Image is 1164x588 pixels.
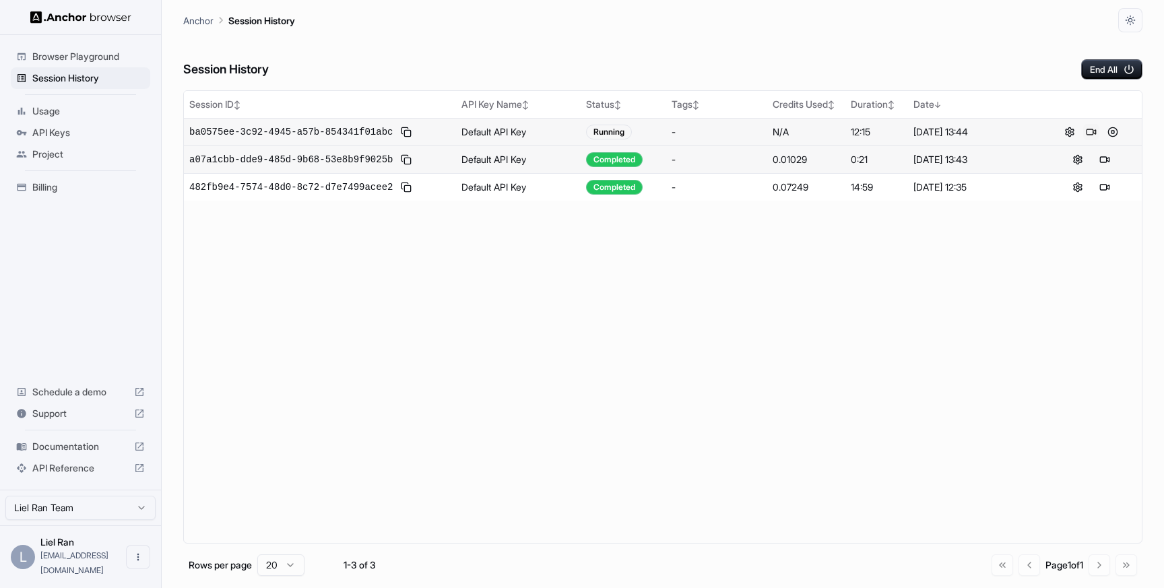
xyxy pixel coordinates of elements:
span: ba0575ee-3c92-4945-a57b-854341f01abc [189,125,393,139]
span: Usage [32,104,145,118]
div: 14:59 [851,181,903,194]
span: ↕ [888,100,895,110]
p: Session History [228,13,295,28]
div: 0.07249 [773,181,840,194]
div: Date [913,98,1035,111]
div: Completed [586,152,643,167]
span: liel@aleph.vc [40,550,108,575]
div: [DATE] 13:44 [913,125,1035,139]
p: Rows per page [189,558,252,572]
div: 0:21 [851,153,903,166]
nav: breadcrumb [183,13,295,28]
div: Project [11,143,150,165]
div: Completed [586,180,643,195]
div: [DATE] 13:43 [913,153,1035,166]
p: Anchor [183,13,214,28]
img: Anchor Logo [30,11,131,24]
div: Duration [851,98,903,111]
div: Billing [11,176,150,198]
span: 482fb9e4-7574-48d0-8c72-d7e7499acee2 [189,181,393,194]
span: ↓ [934,100,941,110]
div: L [11,545,35,569]
span: ↕ [614,100,621,110]
span: Documentation [32,440,129,453]
span: API Keys [32,126,145,139]
span: Support [32,407,129,420]
div: Status [586,98,661,111]
div: Schedule a demo [11,381,150,403]
div: 0.01029 [773,153,840,166]
div: - [672,181,762,194]
div: 1-3 of 3 [326,558,393,572]
div: N/A [773,125,840,139]
div: Support [11,403,150,424]
div: Documentation [11,436,150,457]
div: Credits Used [773,98,840,111]
div: - [672,125,762,139]
span: ↕ [692,100,699,110]
div: API Keys [11,122,150,143]
td: Default API Key [456,118,581,145]
td: Default API Key [456,145,581,173]
span: Liel Ran [40,536,74,548]
td: Default API Key [456,173,581,201]
span: Schedule a demo [32,385,129,399]
div: - [672,153,762,166]
span: Billing [32,181,145,194]
div: Running [586,125,632,139]
span: ↕ [234,100,240,110]
div: Session History [11,67,150,89]
span: ↕ [828,100,835,110]
span: ↕ [522,100,529,110]
div: Tags [672,98,762,111]
span: Session History [32,71,145,85]
div: Browser Playground [11,46,150,67]
span: Project [32,148,145,161]
div: Usage [11,100,150,122]
div: API Key Name [461,98,575,111]
span: a07a1cbb-dde9-485d-9b68-53e8b9f9025b [189,153,393,166]
div: Page 1 of 1 [1045,558,1083,572]
span: Browser Playground [32,50,145,63]
span: API Reference [32,461,129,475]
div: API Reference [11,457,150,479]
div: 12:15 [851,125,903,139]
div: Session ID [189,98,451,111]
h6: Session History [183,60,269,79]
button: End All [1081,59,1142,79]
button: Open menu [126,545,150,569]
div: [DATE] 12:35 [913,181,1035,194]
